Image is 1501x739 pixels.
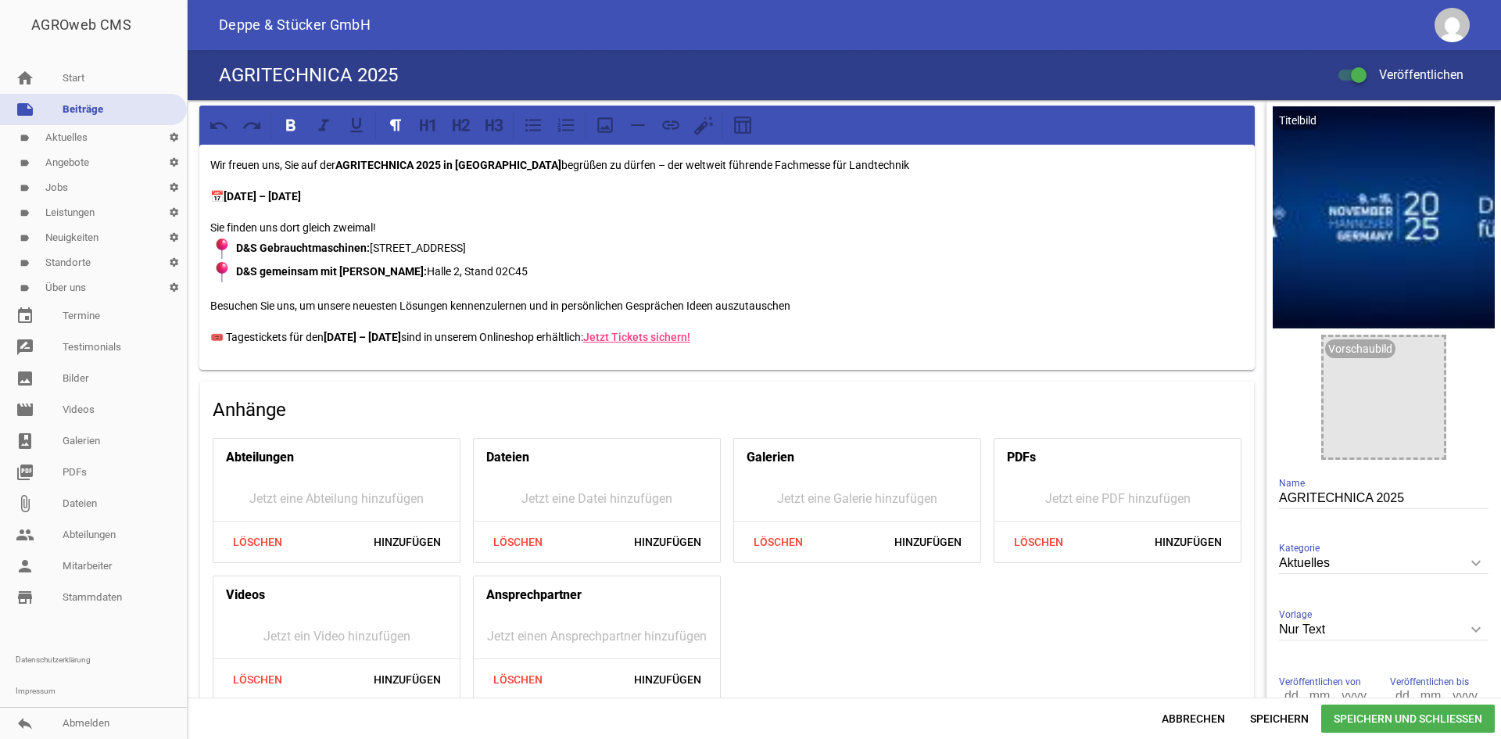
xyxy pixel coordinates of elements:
strong: AGRITECHNICA 2025 in [GEOGRAPHIC_DATA] [335,159,561,171]
p: Wir freuen uns, Sie auf der begrüßen zu dürfen – der weltweit führende Fachmesse für Landtechnik [210,156,1244,174]
span: Löschen [220,665,295,694]
input: mm [1306,686,1334,706]
div: Vorschaubild [1325,339,1395,358]
span: Hinzufügen [622,528,714,556]
p: 📅 [210,187,1244,206]
strong: [DATE] – [DATE] [324,331,401,343]
span: Löschen [1001,528,1076,556]
div: Jetzt eine PDF hinzufügen [994,476,1241,521]
input: yyyy [1334,686,1373,706]
input: dd [1390,686,1417,706]
span: Veröffentlichen [1360,67,1463,82]
i: label [20,208,30,218]
div: Jetzt eine Abteilung hinzufügen [213,476,460,521]
strong: D&S gemeinsam mit [PERSON_NAME]: [236,265,427,278]
p: 🎟️ Tagestickets für den sind in unserem Onlineshop erhältlich: [210,328,1244,346]
i: keyboard_arrow_down [1463,551,1488,576]
i: label [20,233,30,243]
i: store_mall_directory [16,588,34,607]
h4: Videos [226,583,265,608]
i: reply [16,714,34,733]
p: Sie finden uns dort gleich zweimal! [STREET_ADDRESS] Halle 2, Stand 02C45 [210,218,1244,284]
h4: PDFs [1007,445,1036,470]
h4: Abteilungen [226,445,294,470]
i: settings [161,225,187,250]
i: note [16,100,34,119]
i: keyboard_arrow_down [1463,617,1488,642]
span: Hinzufügen [361,528,453,556]
input: mm [1417,686,1445,706]
span: Löschen [480,665,555,694]
div: Jetzt eine Galerie hinzufügen [734,476,980,521]
i: label [20,283,30,293]
h4: AGRITECHNICA 2025 [219,63,398,88]
span: Deppe & Stücker GmbH [219,18,371,32]
div: Jetzt eine Datei hinzufügen [474,476,720,521]
i: label [20,133,30,143]
div: Jetzt einen Ansprechpartner hinzufügen [474,614,720,658]
span: Löschen [220,528,295,556]
span: Veröffentlichen von [1279,674,1361,690]
span: Speichern [1238,705,1321,733]
span: Hinzufügen [882,528,974,556]
strong: D&S Gebrauchtmaschinen: [236,242,370,254]
img: 📍 [210,260,234,284]
span: Hinzufügen [1142,528,1234,556]
span: Hinzufügen [622,665,714,694]
i: label [20,183,30,193]
span: Löschen [740,528,815,556]
p: Besuchen Sie uns, um unsere neuesten Lösungen kennenzulernen und in persönlichen Gesprächen Ideen... [210,296,1244,315]
i: event [16,307,34,325]
span: Löschen [480,528,555,556]
i: rate_review [16,338,34,357]
i: settings [161,175,187,200]
span: Speichern und Schließen [1321,705,1495,733]
strong: [DATE] – [DATE] [224,190,301,203]
i: settings [161,200,187,225]
i: picture_as_pdf [16,463,34,482]
span: Hinzufügen [361,665,453,694]
i: people [16,526,34,544]
h4: Ansprechpartner [486,583,582,608]
i: label [20,158,30,168]
span: Abbrechen [1149,705,1238,733]
i: image [16,369,34,388]
i: settings [161,275,187,300]
h4: Anhänge [213,397,1241,422]
img: 📍 [210,237,234,260]
i: settings [161,250,187,275]
input: yyyy [1445,686,1484,706]
h4: Dateien [486,445,529,470]
i: photo_album [16,432,34,450]
span: Veröffentlichen bis [1390,674,1469,690]
i: movie [16,400,34,419]
i: label [20,258,30,268]
h4: Galerien [747,445,794,470]
i: attach_file [16,494,34,513]
i: settings [161,150,187,175]
div: Titelbild [1276,111,1320,130]
input: dd [1279,686,1306,706]
div: Jetzt ein Video hinzufügen [213,614,460,658]
i: settings [161,125,187,150]
i: person [16,557,34,576]
a: Jetzt Tickets sichern! [583,331,690,343]
i: home [16,69,34,88]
